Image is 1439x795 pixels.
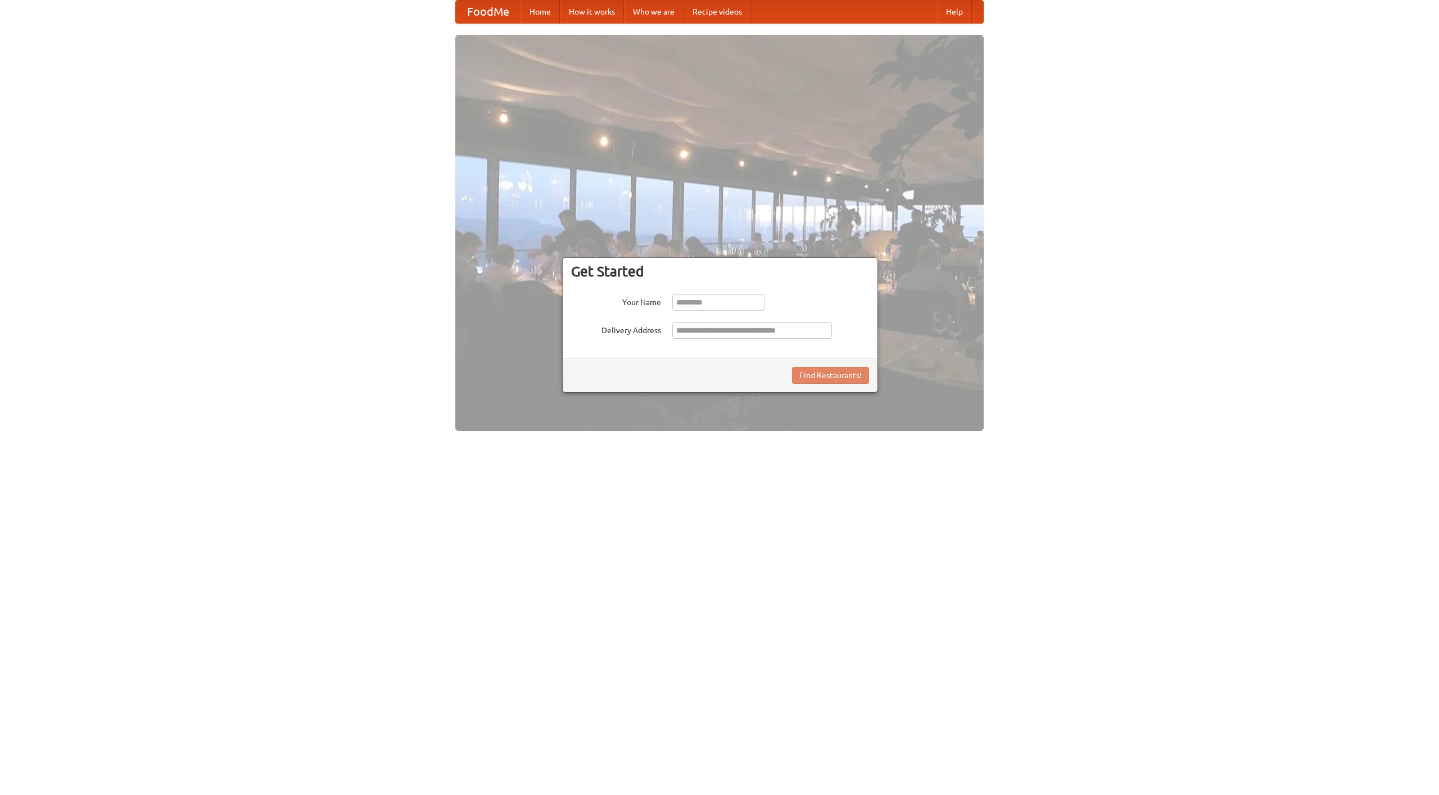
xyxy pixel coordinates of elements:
a: Who we are [624,1,684,23]
a: Home [521,1,560,23]
button: Find Restaurants! [792,367,869,384]
a: FoodMe [456,1,521,23]
a: Recipe videos [684,1,751,23]
a: Help [937,1,972,23]
a: How it works [560,1,624,23]
label: Your Name [571,294,661,308]
label: Delivery Address [571,322,661,336]
h3: Get Started [571,263,869,280]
